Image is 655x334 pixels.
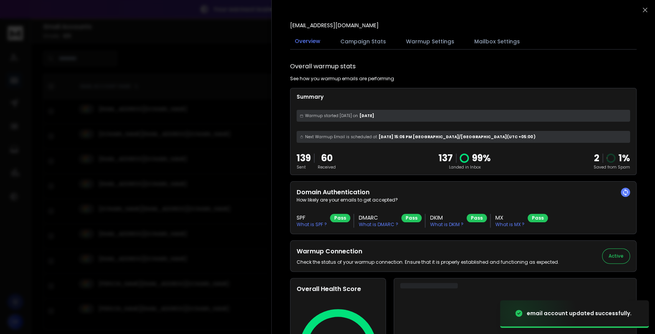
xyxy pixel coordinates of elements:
button: Overview [290,33,325,50]
p: Check the status of your warmup connection. Ensure that it is properly established and functionin... [297,259,559,265]
p: 1 % [619,152,630,164]
button: Campaign Stats [336,33,391,50]
p: Saved from Spam [594,164,630,170]
h3: DMARC [359,214,398,222]
p: Landed in Inbox [439,164,491,170]
p: What is SPF ? [297,222,327,228]
button: Warmup Settings [401,33,459,50]
strong: 2 [594,152,599,164]
p: What is DKIM ? [430,222,464,228]
span: Next Warmup Email is scheduled at [305,134,377,140]
p: Sent [297,164,311,170]
p: How likely are your emails to get accepted? [297,197,630,203]
div: Pass [528,214,548,222]
p: 137 [439,152,453,164]
div: Pass [467,214,487,222]
p: 139 [297,152,311,164]
p: What is DMARC ? [359,222,398,228]
h2: Overall Health Score [297,284,379,294]
p: See how you warmup emails are performing [290,76,394,82]
p: Received [318,164,336,170]
h3: MX [495,214,525,222]
p: 99 % [472,152,491,164]
div: [DATE] 15:06 PM [GEOGRAPHIC_DATA]/[GEOGRAPHIC_DATA] (UTC +05:00 ) [297,131,630,143]
div: Pass [401,214,422,222]
h3: DKIM [430,214,464,222]
div: [DATE] [297,110,630,122]
h2: Domain Authentication [297,188,630,197]
button: Mailbox Settings [470,33,525,50]
p: Summary [297,93,630,101]
span: Warmup started [DATE] on [305,113,358,119]
p: What is MX ? [495,222,525,228]
div: Pass [330,214,350,222]
p: 60 [318,152,336,164]
h1: Overall warmup stats [290,62,356,71]
button: Active [602,248,630,264]
h2: Warmup Connection [297,247,559,256]
p: [EMAIL_ADDRESS][DOMAIN_NAME] [290,21,379,29]
h3: SPF [297,214,327,222]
